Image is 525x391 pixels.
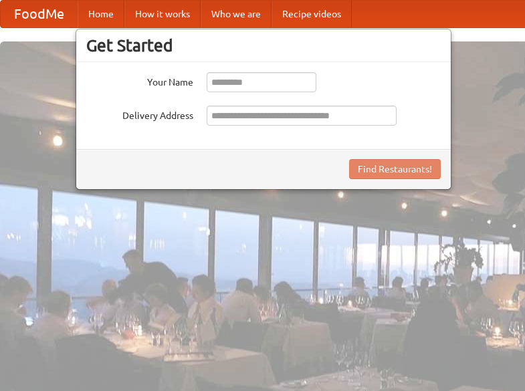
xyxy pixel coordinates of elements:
[272,1,352,27] a: Recipe videos
[1,1,78,27] a: FoodMe
[201,1,272,27] a: Who we are
[86,35,441,55] h3: Get Started
[78,1,124,27] a: Home
[124,1,201,27] a: How it works
[349,159,441,179] button: Find Restaurants!
[86,106,193,122] label: Delivery Address
[86,72,193,89] label: Your Name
